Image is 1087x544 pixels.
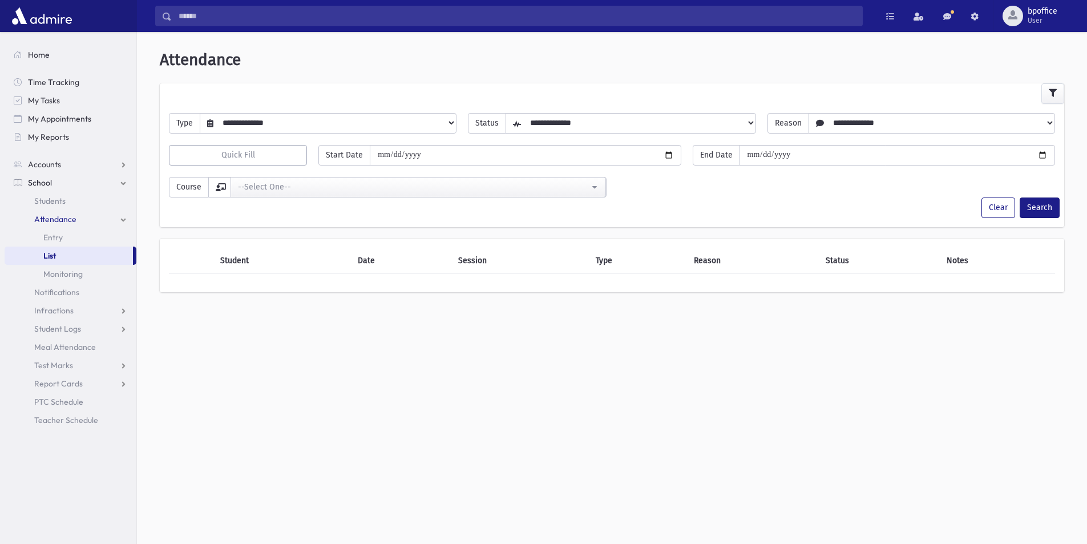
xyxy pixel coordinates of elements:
[5,411,136,429] a: Teacher Schedule
[981,198,1015,218] button: Clear
[169,177,209,198] span: Course
[221,150,255,160] span: Quick Fill
[687,248,819,274] th: Reason
[5,155,136,174] a: Accounts
[5,91,136,110] a: My Tasks
[34,397,83,407] span: PTC Schedule
[34,324,81,334] span: Student Logs
[34,214,76,224] span: Attendance
[468,113,506,134] span: Status
[43,232,63,243] span: Entry
[34,415,98,425] span: Teacher Schedule
[5,192,136,210] a: Students
[169,145,307,166] button: Quick Fill
[5,374,136,393] a: Report Cards
[1028,7,1057,16] span: bpoffice
[5,393,136,411] a: PTC Schedule
[34,360,73,370] span: Test Marks
[34,305,74,316] span: Infractions
[34,196,66,206] span: Students
[34,378,83,389] span: Report Cards
[351,248,451,274] th: Date
[34,287,79,297] span: Notifications
[34,342,96,352] span: Meal Attendance
[28,77,79,87] span: Time Tracking
[589,248,688,274] th: Type
[5,174,136,192] a: School
[28,178,52,188] span: School
[169,113,200,134] span: Type
[318,145,370,166] span: Start Date
[693,145,740,166] span: End Date
[172,6,862,26] input: Search
[28,50,50,60] span: Home
[28,95,60,106] span: My Tasks
[767,113,809,134] span: Reason
[5,46,136,64] a: Home
[213,248,351,274] th: Student
[5,320,136,338] a: Student Logs
[5,338,136,356] a: Meal Attendance
[5,283,136,301] a: Notifications
[238,181,589,193] div: --Select One--
[451,248,589,274] th: Session
[9,5,75,27] img: AdmirePro
[5,247,133,265] a: List
[5,73,136,91] a: Time Tracking
[5,228,136,247] a: Entry
[28,114,91,124] span: My Appointments
[940,248,1055,274] th: Notes
[43,269,83,279] span: Monitoring
[5,210,136,228] a: Attendance
[28,132,69,142] span: My Reports
[5,356,136,374] a: Test Marks
[5,265,136,283] a: Monitoring
[5,301,136,320] a: Infractions
[1028,16,1057,25] span: User
[5,110,136,128] a: My Appointments
[819,248,940,274] th: Status
[231,177,606,198] button: --Select One--
[43,251,56,261] span: List
[5,128,136,146] a: My Reports
[1020,198,1060,218] button: Search
[28,159,61,170] span: Accounts
[160,50,241,69] span: Attendance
